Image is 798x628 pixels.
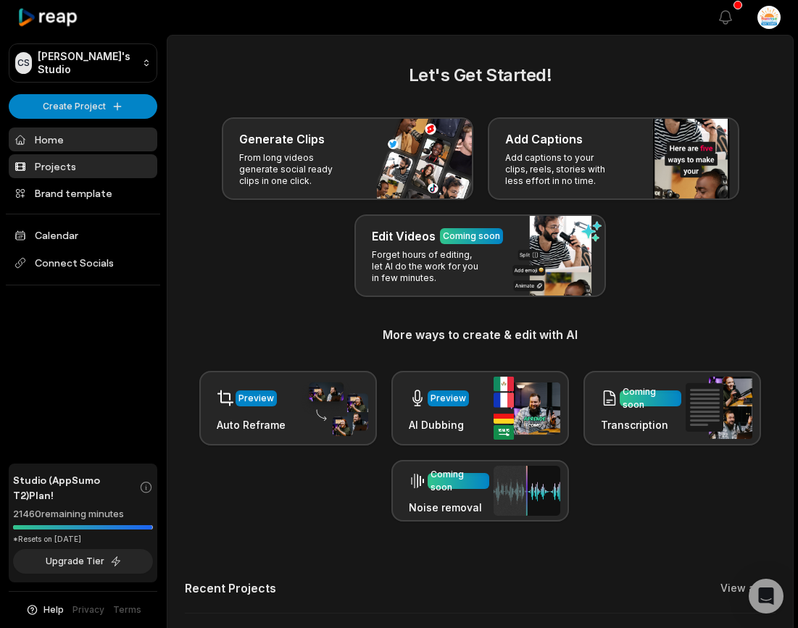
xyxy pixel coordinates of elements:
[217,417,286,432] h3: Auto Reframe
[239,130,325,148] h3: Generate Clips
[601,417,681,432] h3: Transcription
[9,127,157,151] a: Home
[38,50,136,76] p: [PERSON_NAME]'s Studio
[185,581,276,595] h2: Recent Projects
[13,472,139,503] span: Studio (AppSumo T2) Plan!
[9,223,157,247] a: Calendar
[623,385,678,411] div: Coming soon
[238,392,274,405] div: Preview
[505,130,583,148] h3: Add Captions
[409,417,469,432] h3: AI Dubbing
[15,52,32,74] div: CS
[372,249,484,284] p: Forget hours of editing, let AI do the work for you in few minutes.
[13,549,153,574] button: Upgrade Tier
[185,326,776,343] h3: More ways to create & edit with AI
[505,152,618,187] p: Add captions to your clips, reels, stories with less effort in no time.
[9,154,157,178] a: Projects
[749,579,784,614] div: Open Intercom Messenger
[13,534,153,545] div: *Resets on [DATE]
[9,250,157,276] span: Connect Socials
[686,377,752,439] img: transcription.png
[494,466,560,516] img: noise_removal.png
[43,603,64,616] span: Help
[239,152,352,187] p: From long videos generate social ready clips in one click.
[494,377,560,440] img: ai_dubbing.png
[372,227,436,245] h3: Edit Videos
[72,603,104,616] a: Privacy
[9,181,157,205] a: Brand template
[113,603,141,616] a: Terms
[431,468,486,494] div: Coming soon
[431,392,466,405] div: Preview
[185,62,776,88] h2: Let's Get Started!
[720,581,761,595] a: View all
[302,380,368,437] img: auto_reframe.png
[443,230,500,243] div: Coming soon
[13,507,153,522] div: 21460 remaining minutes
[9,94,157,119] button: Create Project
[409,500,489,515] h3: Noise removal
[25,603,64,616] button: Help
